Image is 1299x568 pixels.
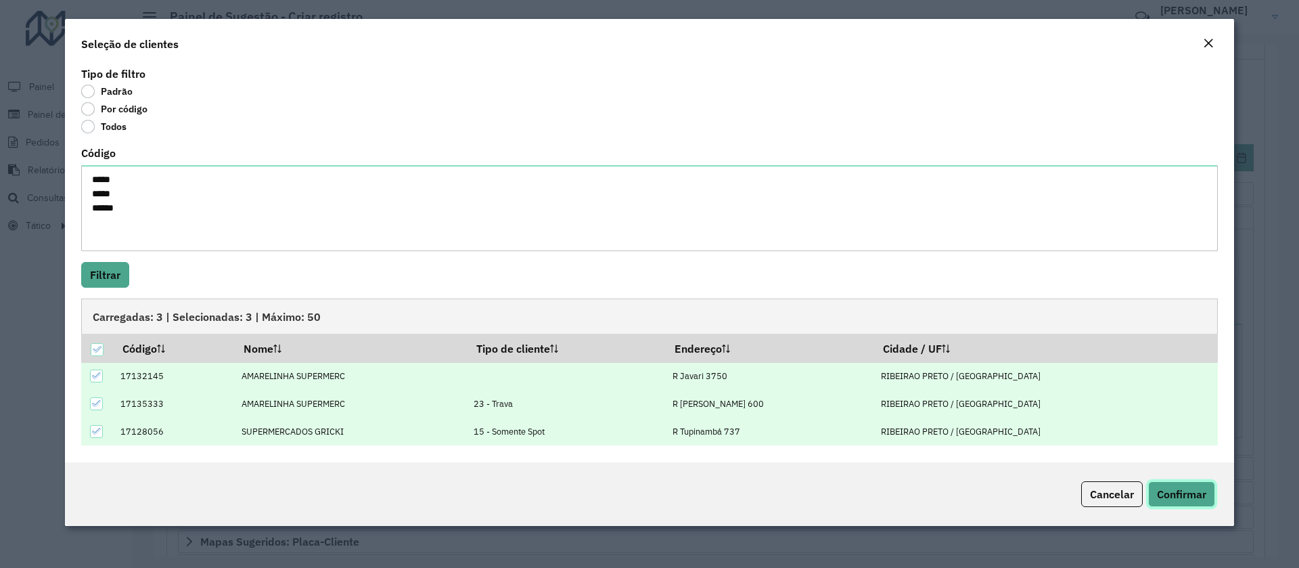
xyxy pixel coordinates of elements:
[1148,481,1215,507] button: Confirmar
[113,390,234,418] td: 17135333
[665,334,873,362] th: Endereço
[81,102,147,116] label: Por código
[665,418,873,445] td: R Tupinambá 737
[467,390,665,418] td: 23 - Trava
[81,85,133,98] label: Padrão
[1199,35,1218,53] button: Close
[81,36,179,52] h4: Seleção de clientes
[1157,487,1206,501] span: Confirmar
[81,299,1218,334] div: Carregadas: 3 | Selecionadas: 3 | Máximo: 50
[81,66,145,82] label: Tipo de filtro
[467,418,665,445] td: 15 - Somente Spot
[874,418,1218,445] td: RIBEIRAO PRETO / [GEOGRAPHIC_DATA]
[467,334,665,362] th: Tipo de cliente
[665,363,873,391] td: R Javari 3750
[234,363,467,391] td: AMARELINHA SUPERMERC
[1203,38,1214,49] em: Fechar
[234,418,467,445] td: SUPERMERCADOS GRICKI
[234,390,467,418] td: AMARELINHA SUPERMERC
[1081,481,1143,507] button: Cancelar
[665,390,873,418] td: R [PERSON_NAME] 600
[81,262,129,288] button: Filtrar
[113,363,234,391] td: 17132145
[81,145,116,161] label: Código
[234,334,467,362] th: Nome
[113,334,234,362] th: Código
[81,120,127,133] label: Todos
[874,363,1218,391] td: RIBEIRAO PRETO / [GEOGRAPHIC_DATA]
[874,334,1218,362] th: Cidade / UF
[113,418,234,445] td: 17128056
[1090,487,1134,501] span: Cancelar
[874,390,1218,418] td: RIBEIRAO PRETO / [GEOGRAPHIC_DATA]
